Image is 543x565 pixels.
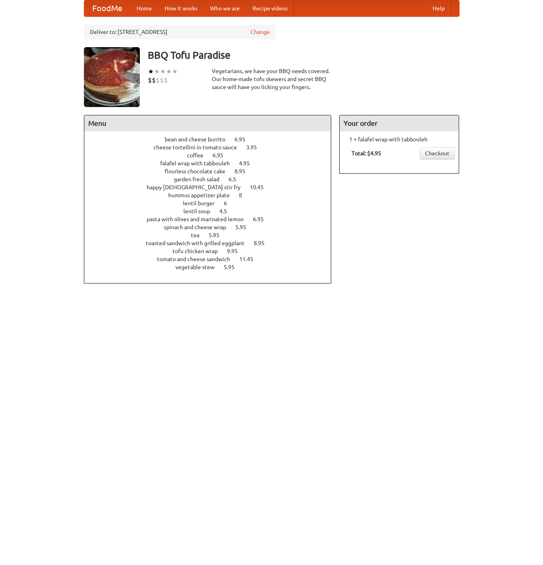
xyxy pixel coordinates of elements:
[352,150,381,157] b: Total: $4.95
[156,76,160,85] li: $
[148,76,152,85] li: $
[254,240,272,246] span: 8.95
[165,168,260,174] a: flourless chocolate cake 8.95
[157,256,238,262] span: tomato and cheese sandwich
[187,152,211,159] span: coffee
[154,67,160,76] li: ★
[164,224,234,230] span: spinach and cheese wrap
[147,184,278,190] a: happy [DEMOGRAPHIC_DATA] stir fry 10.45
[212,67,332,91] div: Vegetarians, we have your BBQ needs covered. Our home-made tofu skewers and secret BBQ sauce will...
[173,248,226,254] span: tofu chicken wrap
[224,200,235,206] span: 6
[253,216,272,222] span: 6.95
[84,115,331,131] h4: Menu
[165,136,233,143] span: bean and cheese burrito
[213,152,231,159] span: 6.95
[84,0,130,16] a: FoodMe
[235,136,253,143] span: 6.95
[235,168,253,174] span: 8.95
[148,67,154,76] li: ★
[168,192,238,198] span: hummus appetizer plate
[165,136,260,143] a: bean and cheese burrito 6.95
[84,25,276,39] div: Deliver to: [STREET_ADDRESS]
[239,160,258,167] span: 4.95
[160,160,238,167] span: falafel wrap with tabbouleh
[168,192,257,198] a: hummus appetizer plate 8
[164,76,168,85] li: $
[209,232,227,238] span: 5.95
[191,232,234,238] a: tea 5.95
[174,176,251,182] a: garden fresh salad 6.5
[147,216,278,222] a: pasta with olives and marinated lemon 6.95
[227,248,246,254] span: 9.95
[246,144,265,151] span: 3.95
[183,208,218,214] span: lentil soup
[224,264,243,270] span: 5.95
[229,176,244,182] span: 6.5
[183,200,223,206] span: lentil burger
[239,256,261,262] span: 11.45
[146,240,279,246] a: toasted sandwich with grilled eggplant 8.95
[153,144,245,151] span: cheese tortellini in tomato sauce
[165,168,233,174] span: flourless chocolate cake
[164,224,261,230] a: spinach and cheese wrap 5.95
[426,0,451,16] a: Help
[166,67,172,76] li: ★
[187,152,238,159] a: coffee 6.95
[152,76,156,85] li: $
[239,192,250,198] span: 8
[153,144,272,151] a: cheese tortellini in tomato sauce 3.95
[172,67,178,76] li: ★
[160,160,265,167] a: falafel wrap with tabbouleh 4.95
[175,264,249,270] a: vegetable stew 5.95
[148,47,459,63] h3: BBQ Tofu Paradise
[250,184,272,190] span: 10.45
[147,216,252,222] span: pasta with olives and marinated lemon
[344,135,455,143] li: 1 × falafel wrap with tabbouleh
[158,0,204,16] a: How it works
[219,208,235,214] span: 4.5
[160,67,166,76] li: ★
[235,224,254,230] span: 5.95
[173,248,253,254] a: tofu chicken wrap 9.95
[147,184,249,190] span: happy [DEMOGRAPHIC_DATA] stir fry
[130,0,158,16] a: Home
[183,208,242,214] a: lentil soup 4.5
[340,115,459,131] h4: Your order
[174,176,227,182] span: garden fresh salad
[175,264,223,270] span: vegetable stew
[246,0,294,16] a: Recipe videos
[157,256,268,262] a: tomato and cheese sandwich 11.45
[146,240,253,246] span: toasted sandwich with grilled eggplant
[191,232,207,238] span: tea
[251,28,270,36] a: Change
[160,76,164,85] li: $
[84,47,140,107] img: angular.jpg
[420,147,455,159] a: Checkout
[183,200,242,206] a: lentil burger 6
[204,0,246,16] a: Who we are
